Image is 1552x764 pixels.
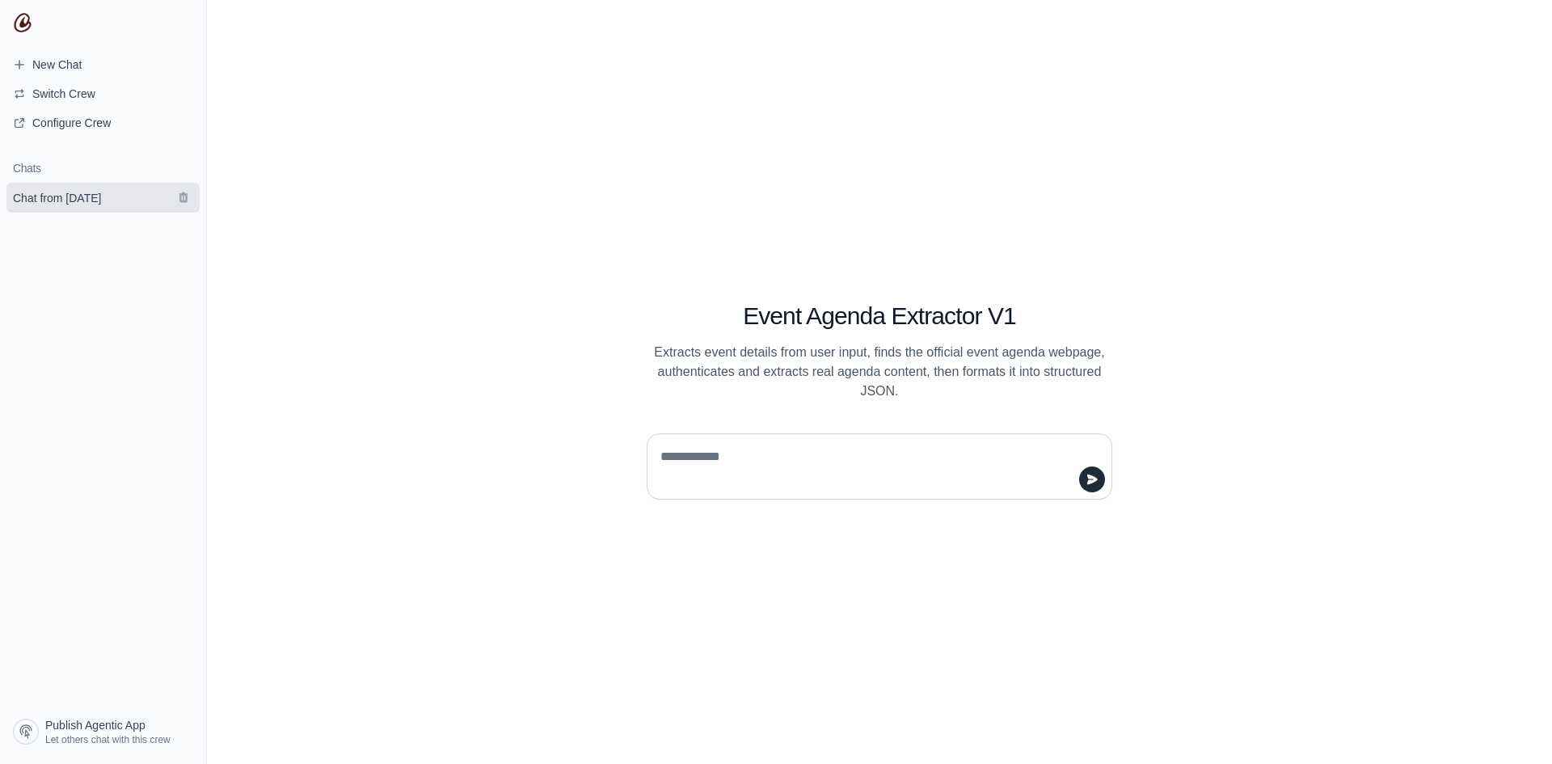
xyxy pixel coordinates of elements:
[647,343,1112,401] p: Extracts event details from user input, finds the official event agenda webpage, authenticates an...
[13,190,101,206] span: Chat from [DATE]
[45,717,145,733] span: Publish Agentic App
[6,183,200,213] a: Chat from [DATE]
[6,81,200,107] button: Switch Crew
[32,57,82,73] span: New Chat
[6,712,200,751] a: Publish Agentic App Let others chat with this crew
[32,115,111,131] span: Configure Crew
[13,13,32,32] img: CrewAI Logo
[647,302,1112,331] h1: Event Agenda Extractor V1
[45,733,171,746] span: Let others chat with this crew
[6,110,200,136] a: Configure Crew
[6,52,200,78] a: New Chat
[32,86,95,102] span: Switch Crew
